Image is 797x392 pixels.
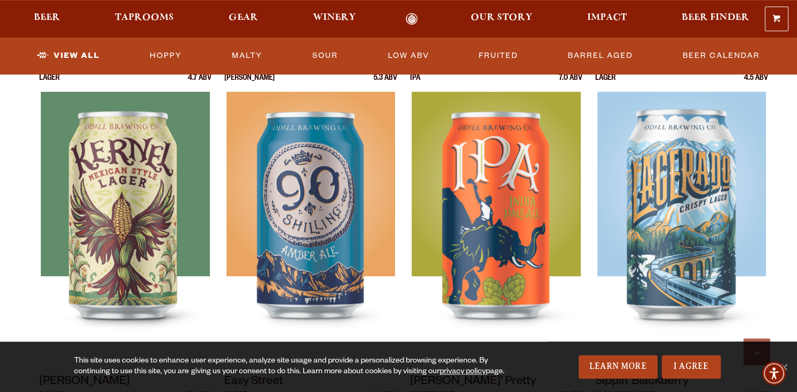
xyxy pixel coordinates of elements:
[410,75,420,92] p: IPA
[229,13,258,22] span: Gear
[306,13,363,25] a: Winery
[580,13,634,25] a: Impact
[412,92,580,360] img: IPA
[587,13,627,22] span: Impact
[224,55,397,360] a: 90 Shilling Ale [PERSON_NAME] 5.3 ABV 90 Shilling Ale 90 Shilling Ale
[33,43,104,68] a: View All
[188,75,211,92] p: 4.7 ABV
[662,355,721,379] a: I Agree
[145,43,186,68] a: Hoppy
[374,75,397,92] p: 5.3 ABV
[308,43,342,68] a: Sour
[383,43,433,68] a: Low ABV
[579,355,657,379] a: Learn More
[762,361,786,385] div: Accessibility Menu
[313,13,356,22] span: Winery
[675,13,756,25] a: Beer Finder
[34,13,60,22] span: Beer
[439,368,485,376] a: privacy policy
[474,43,522,68] a: Fruited
[74,356,520,378] div: This site uses cookies to enhance user experience, analyze site usage and provide a personalized ...
[682,13,749,22] span: Beer Finder
[597,92,766,360] img: Lagerado
[744,75,768,92] p: 4.5 ABV
[595,55,768,360] a: Lagerado Lager 4.5 ABV Lagerado Lagerado
[743,338,770,365] a: Scroll to top
[224,75,275,92] p: [PERSON_NAME]
[410,55,583,360] a: IPA IPA 7.0 ABV IPA IPA
[226,92,395,360] img: 90 Shilling Ale
[27,13,67,25] a: Beer
[595,75,616,92] p: Lager
[391,13,432,25] a: Odell Home
[39,75,60,92] p: Lager
[471,13,532,22] span: Our Story
[115,13,174,22] span: Taprooms
[464,13,539,25] a: Our Story
[559,75,582,92] p: 7.0 ABV
[564,43,637,68] a: Barrel Aged
[678,43,764,68] a: Beer Calendar
[222,13,265,25] a: Gear
[228,43,267,68] a: Malty
[39,55,212,360] a: Kernel Lager 4.7 ABV Kernel Kernel
[41,92,209,360] img: Kernel
[108,13,181,25] a: Taprooms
